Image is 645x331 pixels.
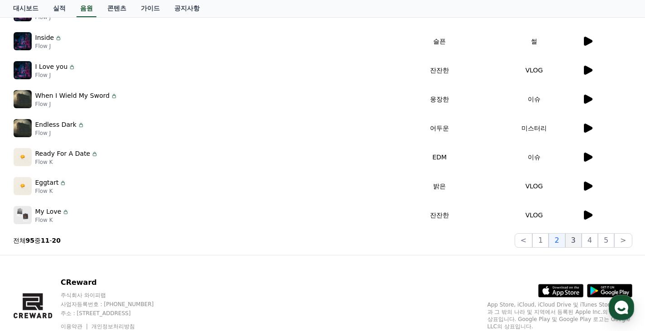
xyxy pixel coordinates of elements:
[487,201,582,230] td: VLOG
[41,237,49,244] strong: 11
[35,187,67,195] p: Flow K
[14,32,32,50] img: music
[392,143,487,172] td: EDM
[35,91,110,101] p: When I Wield My Sword
[14,148,32,166] img: music
[14,177,32,195] img: music
[3,256,60,278] a: 홈
[140,269,151,277] span: 설정
[614,233,632,248] button: >
[565,233,582,248] button: 3
[392,172,487,201] td: 밝은
[35,72,76,79] p: Flow J
[35,207,62,216] p: My Love
[26,237,34,244] strong: 95
[35,178,59,187] p: Eggtart
[487,172,582,201] td: VLOG
[60,256,117,278] a: 대화
[61,301,171,308] p: 사업자등록번호 : [PHONE_NUMBER]
[61,310,171,317] p: 주소 : [STREET_ADDRESS]
[61,277,171,288] p: CReward
[35,33,54,43] p: Inside
[598,233,614,248] button: 5
[487,85,582,114] td: 이슈
[487,114,582,143] td: 미스터리
[487,27,582,56] td: 썰
[532,233,549,248] button: 1
[487,143,582,172] td: 이슈
[61,292,171,299] p: 주식회사 와이피랩
[35,149,91,158] p: Ready For A Date
[14,206,32,224] img: music
[35,130,85,137] p: Flow J
[392,114,487,143] td: 어두운
[392,56,487,85] td: 잔잔한
[35,158,99,166] p: Flow K
[392,27,487,56] td: 슬픈
[14,119,32,137] img: music
[582,233,598,248] button: 4
[487,301,632,330] p: App Store, iCloud, iCloud Drive 및 iTunes Store는 미국과 그 밖의 나라 및 지역에서 등록된 Apple Inc.의 서비스 상표입니다. Goo...
[52,237,61,244] strong: 20
[13,236,61,245] p: 전체 중 -
[35,43,62,50] p: Flow J
[29,269,34,277] span: 홈
[35,62,68,72] p: I Love you
[392,85,487,114] td: 웅장한
[35,120,76,130] p: Endless Dark
[35,101,118,108] p: Flow J
[83,270,94,277] span: 대화
[549,233,565,248] button: 2
[14,90,32,108] img: music
[61,323,89,330] a: 이용약관
[91,323,135,330] a: 개인정보처리방침
[392,201,487,230] td: 잔잔한
[117,256,174,278] a: 설정
[14,61,32,79] img: music
[487,56,582,85] td: VLOG
[35,216,70,224] p: Flow K
[515,233,532,248] button: <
